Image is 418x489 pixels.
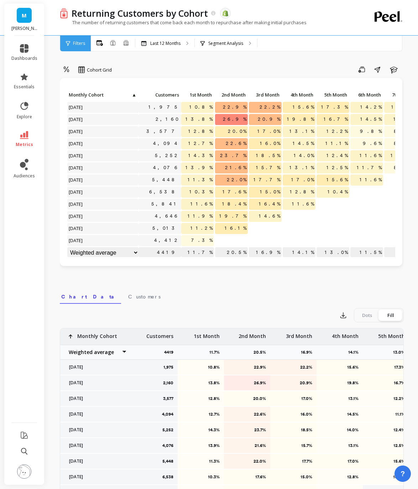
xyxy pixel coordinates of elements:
[392,126,417,137] span: 8.7%
[318,92,347,98] span: 5th Month
[384,90,418,101] div: Toggle SortBy
[358,150,383,161] span: 11.6%
[225,175,248,185] span: 22.0%
[67,199,85,209] span: [DATE]
[163,364,173,370] p: 1,975
[162,411,173,417] p: 4,094
[187,138,214,149] span: 12.7%
[22,11,27,20] span: M
[65,443,127,448] p: [DATE]
[222,10,229,16] img: api.shopify.svg
[150,199,181,209] a: 5,841
[186,211,214,222] span: 11.9%
[65,380,127,386] p: [DATE]
[229,411,266,417] p: 22.6%
[164,349,178,355] p: 4419
[229,396,266,401] p: 20.0%
[182,474,220,480] p: 10.3%
[65,396,127,401] p: [DATE]
[324,138,349,149] span: 11.1%
[73,41,85,46] span: Filters
[392,114,417,125] span: 11.6%
[163,380,173,386] p: 2,160
[325,175,349,185] span: 15.6%
[14,173,35,179] span: audiences
[152,138,181,149] a: 4,094
[65,458,127,464] p: [DATE]
[250,92,279,98] span: 3rd Month
[154,114,181,125] a: 2,160
[229,380,266,386] p: 26.9%
[301,349,317,355] p: 16.9%
[389,150,417,161] span: 11.7%
[224,162,248,173] span: 21.6%
[60,8,68,18] img: header icon
[257,199,282,209] span: 16.4%
[255,162,282,173] span: 15.7%
[321,443,359,448] p: 13.1%
[67,90,101,101] div: Toggle SortBy
[288,162,315,173] span: 13.1%
[67,126,85,137] span: [DATE]
[254,349,270,355] p: 20.5%
[182,380,220,386] p: 13.8%
[65,474,127,480] p: [DATE]
[384,90,417,100] p: 7th Month
[181,247,214,258] p: 11.7%
[182,364,220,370] p: 10.8%
[320,102,349,113] span: 17.3%
[139,247,181,258] p: 4419
[181,90,215,101] div: Toggle SortBy
[367,427,405,433] p: 12.4%
[221,187,248,197] span: 17.6%
[189,223,214,234] span: 11.2%
[215,90,249,101] div: Toggle SortBy
[249,247,282,258] p: 16.9%
[291,138,315,149] span: 14.5%
[359,126,383,137] span: 9.8%
[67,187,85,197] span: [DATE]
[284,92,313,98] span: 4th Month
[256,114,282,125] span: 20.9%
[215,247,248,258] p: 20.5%
[379,309,402,321] div: Fill
[226,126,248,137] span: 20.0%
[17,114,32,120] span: explore
[221,199,248,209] span: 18.4%
[367,474,405,480] p: 10.4%
[162,458,173,464] p: 5,448
[69,92,131,98] span: Monthly Cohort
[194,328,220,340] p: 1st Month
[146,328,173,340] p: Customers
[190,235,214,246] span: 7.3%
[229,458,266,464] p: 22.0%
[11,26,37,31] p: Martie
[249,90,282,101] div: Toggle SortBy
[181,90,214,100] p: 1st Month
[316,90,350,101] div: Toggle SortBy
[72,7,208,19] p: Returning Customers by Cohort
[131,92,136,98] span: ▲
[140,92,179,98] span: Customers
[255,150,282,161] span: 18.5%
[182,458,220,464] p: 11.3%
[321,427,359,433] p: 14.0%
[215,90,248,100] p: 2nd Month
[367,380,405,386] p: 16.7%
[151,175,181,185] a: 5,448
[182,411,220,417] p: 12.7%
[65,364,127,370] p: [DATE]
[292,150,315,161] span: 14.0%
[150,41,181,46] p: Last 12 Months
[184,114,214,125] span: 13.8%
[138,90,172,101] div: Toggle SortBy
[87,67,112,73] span: Cohort Grid
[67,235,85,246] span: [DATE]
[348,349,363,355] p: 14.1%
[67,223,85,234] span: [DATE]
[67,102,85,113] span: [DATE]
[275,380,312,386] p: 20.9%
[67,162,85,173] span: [DATE]
[17,464,31,479] img: profile picture
[14,84,35,90] span: essentials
